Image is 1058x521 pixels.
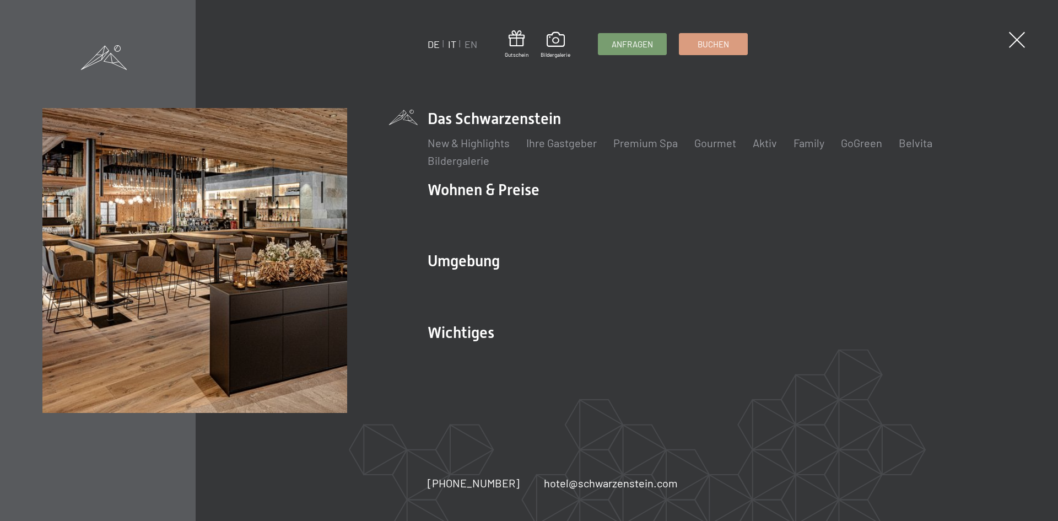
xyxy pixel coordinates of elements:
[465,38,477,50] a: EN
[613,136,678,149] a: Premium Spa
[612,39,653,50] span: Anfragen
[694,136,736,149] a: Gourmet
[698,39,729,50] span: Buchen
[428,476,520,490] span: [PHONE_NUMBER]
[428,136,510,149] a: New & Highlights
[793,136,824,149] a: Family
[899,136,932,149] a: Belvita
[753,136,777,149] a: Aktiv
[841,136,882,149] a: GoGreen
[526,136,597,149] a: Ihre Gastgeber
[448,38,456,50] a: IT
[428,154,489,167] a: Bildergalerie
[598,34,666,55] a: Anfragen
[541,51,570,58] span: Bildergalerie
[544,475,678,491] a: hotel@schwarzenstein.com
[505,30,528,58] a: Gutschein
[679,34,747,55] a: Buchen
[541,32,570,58] a: Bildergalerie
[428,475,520,491] a: [PHONE_NUMBER]
[505,51,528,58] span: Gutschein
[428,38,440,50] a: DE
